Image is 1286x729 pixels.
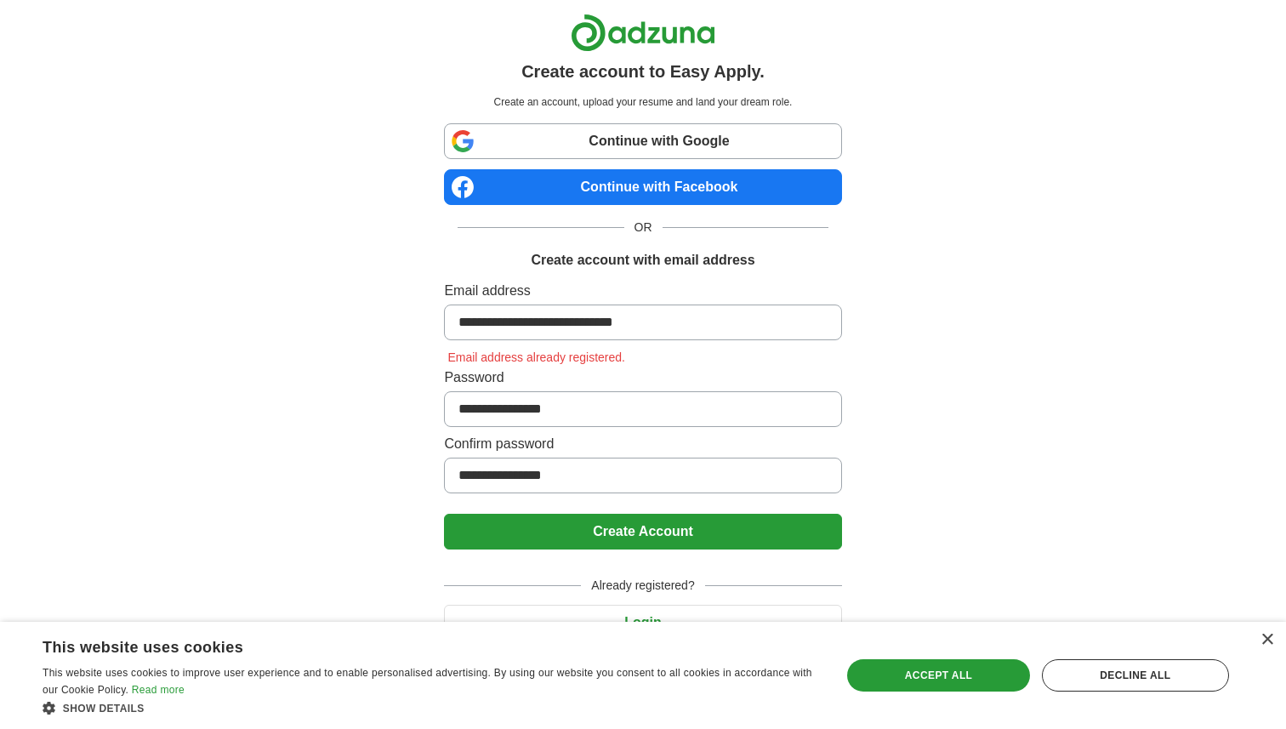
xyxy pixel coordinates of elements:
span: Show details [63,703,145,715]
div: Accept all [847,659,1029,692]
img: Adzuna logo [571,14,715,52]
a: Continue with Facebook [444,169,841,205]
button: Create Account [444,514,841,550]
a: Continue with Google [444,123,841,159]
span: This website uses cookies to improve user experience and to enable personalised advertising. By u... [43,667,812,696]
label: Email address [444,281,841,301]
label: Confirm password [444,434,841,454]
div: Close [1260,634,1273,646]
label: Password [444,367,841,388]
a: Read more, opens a new window [132,684,185,696]
span: Email address already registered. [444,350,629,364]
h1: Create account to Easy Apply. [521,59,765,84]
button: Login [444,605,841,641]
span: OR [624,219,663,236]
div: Show details [43,699,817,716]
div: Decline all [1042,659,1229,692]
a: Login [444,615,841,629]
span: Already registered? [581,577,704,595]
h1: Create account with email address [531,250,754,271]
p: Create an account, upload your resume and land your dream role. [447,94,838,110]
div: This website uses cookies [43,632,775,658]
